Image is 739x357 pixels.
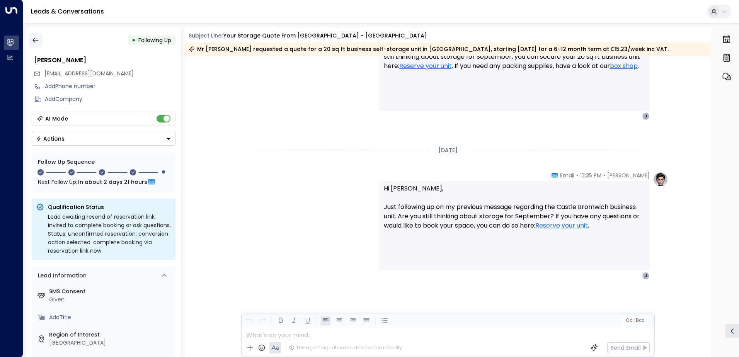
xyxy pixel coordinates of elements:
div: AddPhone number [45,82,175,90]
a: box shop [610,61,638,71]
button: Actions [32,132,175,146]
a: Reserve your unit [535,221,588,230]
p: Hi [PERSON_NAME], Just following up on my previous message regarding the Castle Bromwich business... [384,184,645,240]
span: | [633,318,635,323]
div: Follow Up Sequence [38,158,169,166]
div: Mr [PERSON_NAME] requested a quote for a 20 sq ft business self-storage unit in [GEOGRAPHIC_DATA]... [189,45,669,53]
div: [DATE] [435,145,461,156]
button: Undo [244,316,254,325]
span: Following Up [138,36,171,44]
div: Button group with a nested menu [32,132,175,146]
div: [PERSON_NAME] [34,56,175,65]
label: SMS Consent [49,287,172,296]
span: Subject Line: [189,32,223,39]
p: Qualification Status [48,203,171,211]
img: profile-logo.png [653,172,668,187]
div: Given [49,296,172,304]
span: 12:35 PM [580,172,601,179]
div: Your storage quote from [GEOGRAPHIC_DATA] - [GEOGRAPHIC_DATA] [223,32,427,40]
span: In about 2 days 21 hours [78,178,147,186]
div: J [642,112,650,120]
span: • [603,172,605,179]
div: • [132,33,136,47]
span: [EMAIL_ADDRESS][DOMAIN_NAME] [44,70,134,77]
div: Lead Information [35,272,87,280]
div: Actions [36,135,65,142]
div: Next Follow Up: [38,178,169,186]
div: The agent signature is added automatically [289,344,402,351]
span: • [576,172,578,179]
div: AddTitle [49,313,172,321]
span: jackken3551@gmail.com [44,70,134,78]
div: Lead awaiting resend of reservation link; invited to complete booking or ask questions. Status: u... [48,212,171,255]
label: Region of Interest [49,331,172,339]
span: [PERSON_NAME] [607,172,650,179]
span: Email [560,172,574,179]
div: AI Mode [45,115,68,122]
div: [GEOGRAPHIC_DATA] [49,339,172,347]
button: Cc|Bcc [622,317,647,324]
div: J [642,272,650,280]
a: Reserve your unit [399,61,452,71]
div: AddCompany [45,95,175,103]
a: Leads & Conversations [31,7,104,16]
span: Cc Bcc [625,318,644,323]
button: Redo [257,316,267,325]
